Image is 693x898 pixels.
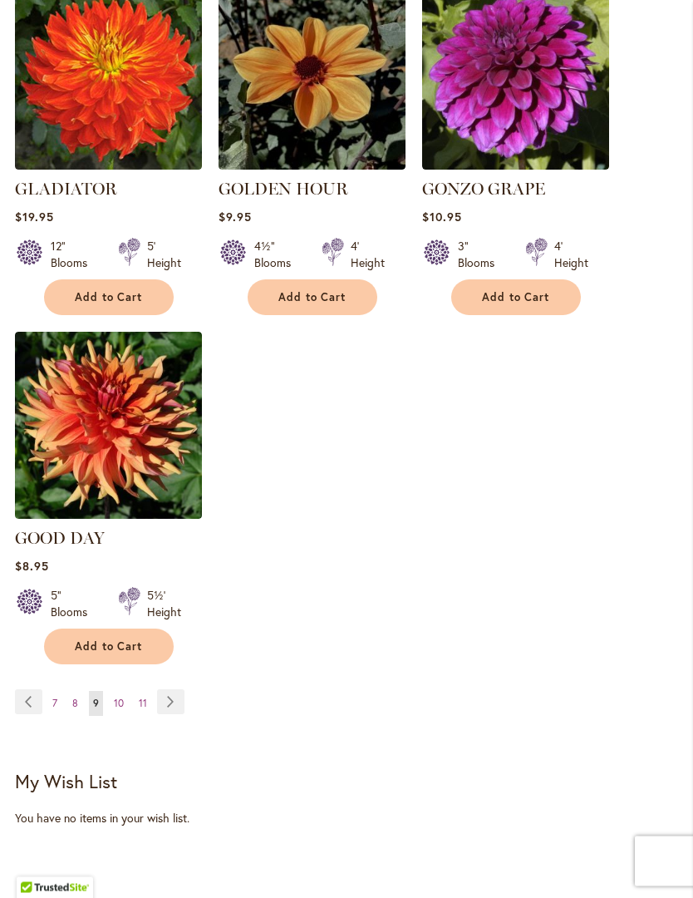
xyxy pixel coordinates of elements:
a: Gladiator [15,158,202,174]
span: Add to Cart [482,291,550,305]
div: 4' Height [351,239,385,272]
a: Golden Hour [219,158,405,174]
div: 5½' Height [147,588,181,621]
a: 8 [68,692,82,717]
span: 11 [139,698,147,710]
a: GOLDEN HOUR [219,180,348,200]
span: 8 [72,698,78,710]
a: GONZO GRAPE [422,180,545,200]
button: Add to Cart [44,629,174,665]
span: 10 [114,698,124,710]
div: 4½" Blooms [254,239,302,272]
span: $10.95 [422,210,462,225]
a: GOOD DAY [15,529,105,549]
button: Add to Cart [248,280,377,316]
span: 9 [93,698,99,710]
div: 5' Height [147,239,181,272]
span: 7 [52,698,57,710]
div: 5" Blooms [51,588,98,621]
div: 12" Blooms [51,239,98,272]
a: 10 [110,692,128,717]
span: Add to Cart [75,291,143,305]
div: You have no items in your wish list. [15,811,678,827]
a: 11 [135,692,151,717]
a: 7 [48,692,61,717]
a: GONZO GRAPE [422,158,609,174]
iframe: Launch Accessibility Center [12,839,59,886]
span: Add to Cart [75,640,143,654]
span: Add to Cart [278,291,346,305]
a: GLADIATOR [15,180,117,200]
button: Add to Cart [44,280,174,316]
button: Add to Cart [451,280,581,316]
div: 3" Blooms [458,239,505,272]
div: 4' Height [554,239,588,272]
span: $9.95 [219,210,252,225]
a: GOOD DAY [15,507,202,523]
span: $19.95 [15,210,54,225]
strong: My Wish List [15,770,117,794]
span: $8.95 [15,559,49,575]
img: GOOD DAY [15,333,202,520]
